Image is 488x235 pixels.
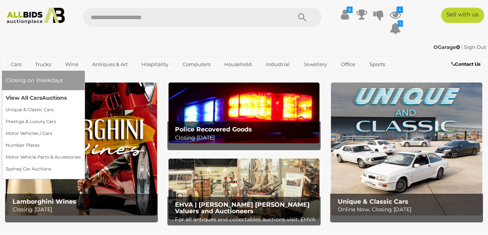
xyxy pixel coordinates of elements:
a: Sign Out [464,44,486,50]
a: 4 [390,8,401,21]
img: Allbids.com.au [3,8,68,24]
p: Online Now, Closing [DATE] [338,205,479,214]
a: Computers [178,58,215,71]
a: Office [336,58,360,71]
a: Sell with us [441,8,484,23]
p: Closing [DATE] [13,205,154,214]
img: Police Recovered Goods [169,83,320,143]
span: | [461,44,463,50]
b: Contact Us [451,61,480,67]
p: Closing [DATE] [175,133,316,143]
button: Search [283,8,321,27]
a: Police Recovered Goods Police Recovered Goods Closing [DATE] [169,83,320,143]
a: Antiques & Art [87,58,133,71]
a: Jewellery [299,58,332,71]
b: EHVA | [PERSON_NAME] [PERSON_NAME] Valuers and Auctioneers [175,201,310,215]
a: 1 [390,21,401,35]
a: EHVA | Evans Hastings Valuers and Auctioneers EHVA | [PERSON_NAME] [PERSON_NAME] Valuers and Auct... [169,159,320,219]
img: Unique & Classic Cars [331,83,482,215]
strong: OGarage [433,44,460,50]
a: Contact Us [451,60,482,68]
i: 4 [396,6,403,13]
a: Industrial [261,58,295,71]
b: Lamborghini Wines [13,198,76,205]
i: $ [347,6,353,13]
a: Hospitality [136,58,173,71]
a: Wine [60,58,83,71]
a: Cars [6,58,26,71]
i: 1 [398,20,403,27]
a: $ [339,8,351,21]
a: OGarage [433,44,461,50]
b: Unique & Classic Cars [338,198,408,205]
p: For all antiques and collectables auctions visit: EHVA [175,215,316,224]
img: EHVA | Evans Hastings Valuers and Auctioneers [169,159,320,219]
a: Trucks [30,58,56,71]
a: Lamborghini Wines Lamborghini Wines Closing [DATE] [6,83,157,215]
b: Police Recovered Goods [175,126,252,133]
a: Unique & Classic Cars Unique & Classic Cars Online Now, Closing [DATE] [331,83,482,215]
a: Sports [364,58,390,71]
a: Household [219,58,257,71]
